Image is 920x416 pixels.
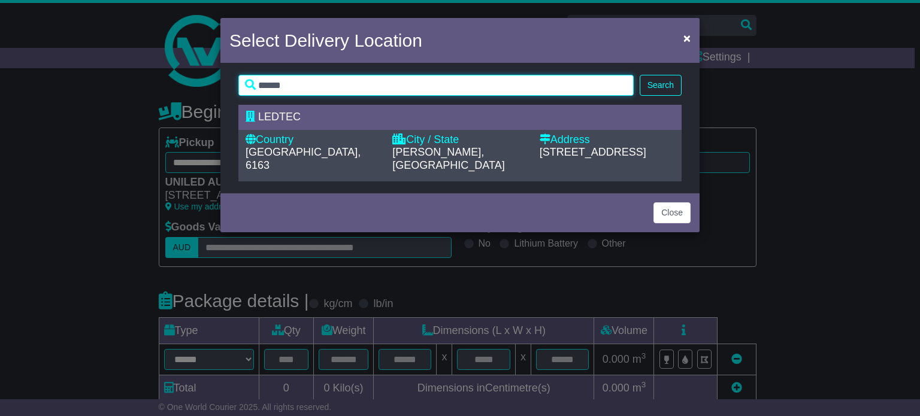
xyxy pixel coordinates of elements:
[392,133,527,147] div: City / State
[640,75,682,96] button: Search
[540,133,674,147] div: Address
[229,27,422,54] h4: Select Delivery Location
[540,146,646,158] span: [STREET_ADDRESS]
[392,146,504,171] span: [PERSON_NAME], [GEOGRAPHIC_DATA]
[677,26,697,50] button: Close
[246,133,380,147] div: Country
[258,111,301,123] span: LEDTEC
[653,202,691,223] button: Close
[683,31,691,45] span: ×
[246,146,361,171] span: [GEOGRAPHIC_DATA], 6163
